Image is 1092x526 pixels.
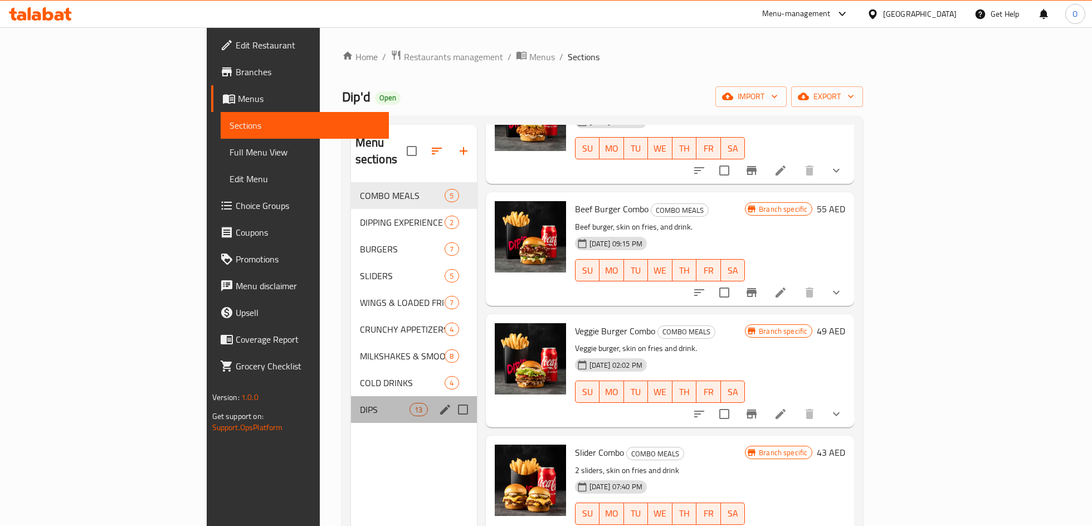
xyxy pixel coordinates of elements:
[575,259,599,281] button: SU
[221,165,389,192] a: Edit Menu
[648,137,672,159] button: WE
[437,401,454,418] button: edit
[559,50,563,64] li: /
[568,50,599,64] span: Sections
[585,360,647,371] span: [DATE] 02:02 PM
[445,323,459,336] div: items
[212,409,264,423] span: Get support on:
[360,269,445,283] span: SLIDERS
[241,390,259,405] span: 1.0.0
[677,262,693,279] span: TH
[360,189,445,202] div: COMBO MEALS
[445,298,458,308] span: 7
[238,92,380,105] span: Menus
[529,50,555,64] span: Menus
[796,157,823,184] button: delete
[585,238,647,249] span: [DATE] 09:15 PM
[651,204,708,217] span: COMBO MEALS
[450,138,477,164] button: Add section
[236,252,380,266] span: Promotions
[211,32,389,59] a: Edit Restaurant
[774,164,787,177] a: Edit menu item
[230,145,380,159] span: Full Menu View
[599,137,624,159] button: MO
[791,86,863,107] button: export
[211,299,389,326] a: Upsell
[830,164,843,177] svg: Show Choices
[648,503,672,525] button: WE
[651,203,709,217] div: COMBO MEALS
[575,137,599,159] button: SU
[575,201,649,217] span: Beef Burger Combo
[230,119,380,132] span: Sections
[883,8,957,20] div: [GEOGRAPHIC_DATA]
[221,112,389,139] a: Sections
[721,137,745,159] button: SA
[796,401,823,427] button: delete
[445,216,459,229] div: items
[495,445,566,516] img: Slider Combo
[713,402,736,426] span: Select to update
[236,226,380,239] span: Coupons
[445,242,459,256] div: items
[677,384,693,400] span: TH
[648,381,672,403] button: WE
[658,325,715,338] span: COMBO MEALS
[580,505,595,522] span: SU
[575,503,599,525] button: SU
[211,85,389,112] a: Menus
[360,349,445,363] span: MILKSHAKES & SMOOTHIES
[580,384,595,400] span: SU
[580,262,595,279] span: SU
[211,246,389,272] a: Promotions
[652,140,668,157] span: WE
[701,140,716,157] span: FR
[652,262,668,279] span: WE
[360,376,445,389] span: COLD DRINKS
[351,178,477,427] nav: Menu sections
[212,420,283,435] a: Support.OpsPlatform
[351,369,477,396] div: COLD DRINKS4
[508,50,511,64] li: /
[626,447,684,460] div: COMBO MEALS
[585,481,647,492] span: [DATE] 07:40 PM
[604,262,620,279] span: MO
[1072,8,1078,20] span: O
[701,384,716,400] span: FR
[211,326,389,353] a: Coverage Report
[823,401,850,427] button: show more
[624,259,649,281] button: TU
[575,381,599,403] button: SU
[211,219,389,246] a: Coupons
[575,342,745,355] p: Veggie burger, skin on fries and drink.
[696,259,721,281] button: FR
[221,139,389,165] a: Full Menu View
[445,217,458,228] span: 2
[774,407,787,421] a: Edit menu item
[774,286,787,299] a: Edit menu item
[445,351,458,362] span: 8
[236,65,380,79] span: Branches
[575,444,624,461] span: Slider Combo
[725,505,741,522] span: SA
[351,316,477,343] div: CRUNCHY APPETIZERS4
[495,323,566,394] img: Veggie Burger Combo
[211,59,389,85] a: Branches
[725,140,741,157] span: SA
[800,90,854,104] span: export
[351,262,477,289] div: SLIDERS5
[725,262,741,279] span: SA
[624,381,649,403] button: TU
[754,326,812,337] span: Branch specific
[599,259,624,281] button: MO
[648,259,672,281] button: WE
[701,262,716,279] span: FR
[724,90,778,104] span: import
[672,503,697,525] button: TH
[351,209,477,236] div: DIPPING EXPERIENCE2
[423,138,450,164] span: Sort sections
[652,384,668,400] span: WE
[627,447,684,460] span: COMBO MEALS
